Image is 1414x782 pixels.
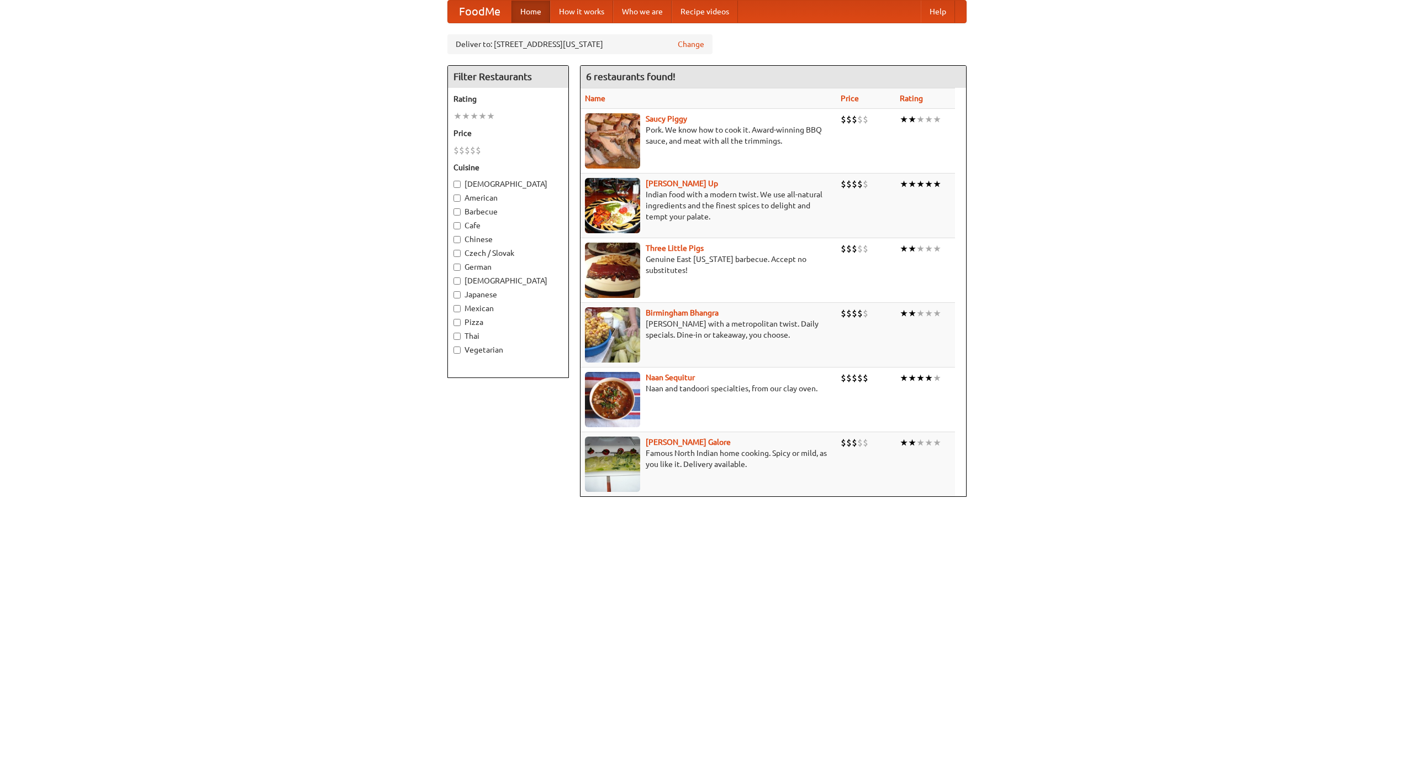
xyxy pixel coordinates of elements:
[585,318,832,340] p: [PERSON_NAME] with a metropolitan twist. Daily specials. Dine-in or takeaway, you choose.
[908,243,916,255] li: ★
[470,144,476,156] li: $
[857,372,863,384] li: $
[925,437,933,449] li: ★
[863,243,868,255] li: $
[585,243,640,298] img: littlepigs.jpg
[852,307,857,319] li: $
[646,244,704,253] a: Three Little Pigs
[900,178,908,190] li: ★
[646,308,719,317] b: Birmingham Bhangra
[453,220,563,231] label: Cafe
[585,124,832,146] p: Pork. We know how to cook it. Award-winning BBQ sauce, and meat with all the trimmings.
[453,317,563,328] label: Pizza
[585,383,832,394] p: Naan and tandoori specialties, from our clay oven.
[453,333,461,340] input: Thai
[933,243,941,255] li: ★
[857,243,863,255] li: $
[908,437,916,449] li: ★
[933,437,941,449] li: ★
[916,113,925,125] li: ★
[900,307,908,319] li: ★
[585,307,640,363] img: bhangra.jpg
[487,110,495,122] li: ★
[908,372,916,384] li: ★
[453,234,563,245] label: Chinese
[863,113,868,125] li: $
[585,113,640,169] img: saucy.jpg
[857,437,863,449] li: $
[585,94,605,103] a: Name
[453,303,563,314] label: Mexican
[448,1,511,23] a: FoodMe
[841,113,846,125] li: $
[453,319,461,326] input: Pizza
[852,437,857,449] li: $
[453,277,461,285] input: [DEMOGRAPHIC_DATA]
[453,192,563,203] label: American
[646,438,731,447] b: [PERSON_NAME] Galore
[925,113,933,125] li: ★
[846,178,852,190] li: $
[453,181,461,188] input: [DEMOGRAPHIC_DATA]
[453,144,459,156] li: $
[453,222,461,229] input: Cafe
[857,178,863,190] li: $
[586,71,676,82] ng-pluralize: 6 restaurants found!
[841,372,846,384] li: $
[585,372,640,427] img: naansequitur.jpg
[863,307,868,319] li: $
[916,307,925,319] li: ★
[453,347,461,354] input: Vegetarian
[846,372,852,384] li: $
[476,144,481,156] li: $
[846,243,852,255] li: $
[453,275,563,286] label: [DEMOGRAPHIC_DATA]
[585,254,832,276] p: Genuine East [US_STATE] barbecue. Accept no substitutes!
[933,113,941,125] li: ★
[916,178,925,190] li: ★
[453,261,563,272] label: German
[678,39,704,50] a: Change
[900,372,908,384] li: ★
[453,291,461,298] input: Japanese
[933,178,941,190] li: ★
[863,372,868,384] li: $
[846,307,852,319] li: $
[459,144,465,156] li: $
[857,307,863,319] li: $
[511,1,550,23] a: Home
[453,289,563,300] label: Japanese
[925,372,933,384] li: ★
[841,178,846,190] li: $
[900,113,908,125] li: ★
[585,189,832,222] p: Indian food with a modern twist. We use all-natural ingredients and the finest spices to delight ...
[462,110,470,122] li: ★
[863,437,868,449] li: $
[453,344,563,355] label: Vegetarian
[925,243,933,255] li: ★
[453,305,461,312] input: Mexican
[908,113,916,125] li: ★
[925,178,933,190] li: ★
[453,206,563,217] label: Barbecue
[453,208,461,216] input: Barbecue
[447,34,713,54] div: Deliver to: [STREET_ADDRESS][US_STATE]
[453,250,461,257] input: Czech / Slovak
[841,437,846,449] li: $
[585,437,640,492] img: currygalore.jpg
[900,243,908,255] li: ★
[585,448,832,470] p: Famous North Indian home cooking. Spicy or mild, as you like it. Delivery available.
[857,113,863,125] li: $
[453,330,563,342] label: Thai
[841,243,846,255] li: $
[613,1,672,23] a: Who we are
[453,195,461,202] input: American
[585,178,640,233] img: curryup.jpg
[646,373,695,382] a: Naan Sequitur
[453,128,563,139] h5: Price
[672,1,738,23] a: Recipe videos
[916,243,925,255] li: ★
[900,437,908,449] li: ★
[453,179,563,190] label: [DEMOGRAPHIC_DATA]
